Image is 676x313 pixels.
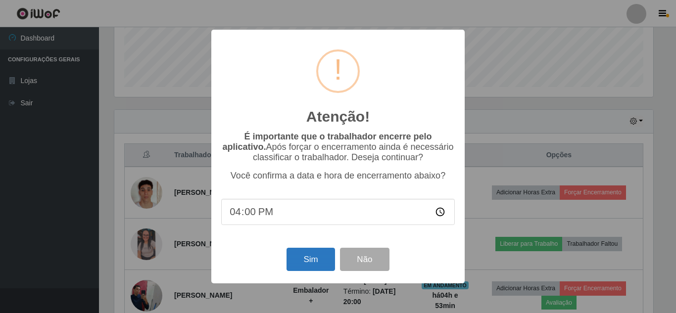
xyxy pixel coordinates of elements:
button: Não [340,248,389,271]
h2: Atenção! [306,108,370,126]
p: Após forçar o encerramento ainda é necessário classificar o trabalhador. Deseja continuar? [221,132,455,163]
b: É importante que o trabalhador encerre pelo aplicativo. [222,132,432,152]
p: Você confirma a data e hora de encerramento abaixo? [221,171,455,181]
button: Sim [287,248,335,271]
